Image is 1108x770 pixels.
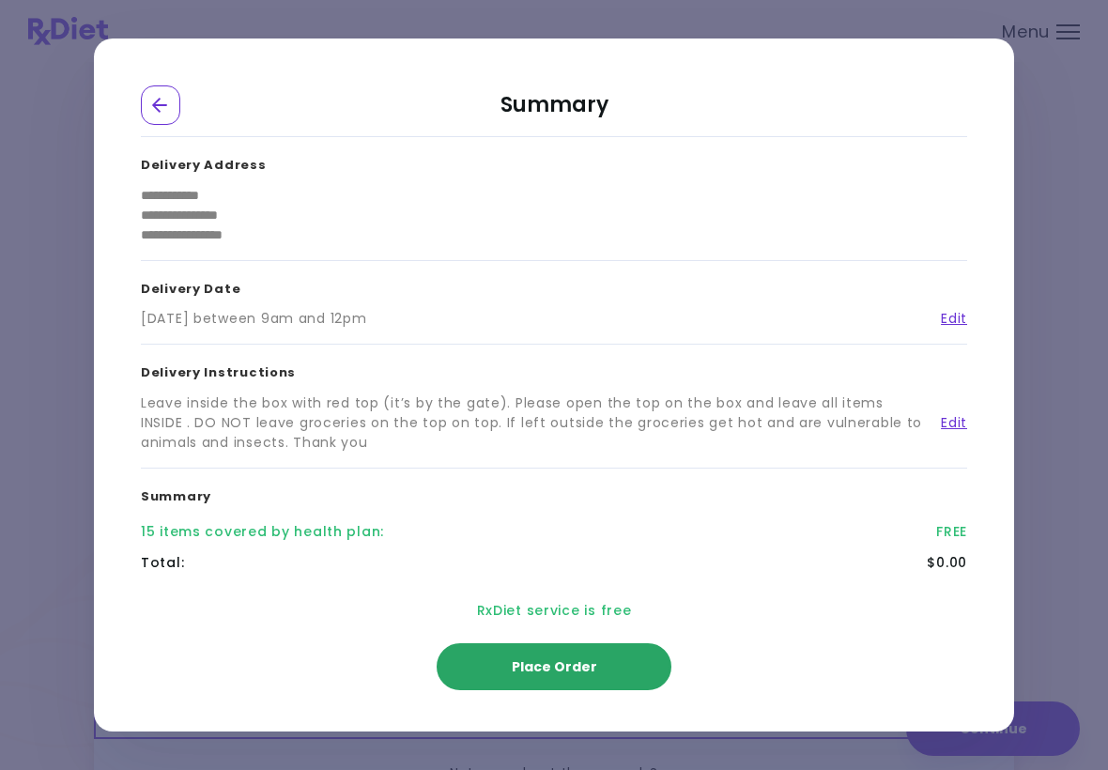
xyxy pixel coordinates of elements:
div: [DATE] between 9am and 12pm [141,309,366,329]
h3: Summary [141,469,967,517]
div: Total : [141,553,184,573]
h3: Delivery Instructions [141,345,967,393]
h3: Delivery Date [141,261,967,310]
div: 15 items covered by health plan : [141,522,384,542]
a: Edit [927,309,967,329]
a: Edit [927,413,967,433]
h3: Delivery Address [141,137,967,186]
div: RxDiet service is free [141,578,967,643]
span: Place Order [512,657,597,676]
div: Leave inside the box with red top (it’s by the gate). Please open the top on the box and leave al... [141,393,927,453]
div: Go Back [141,85,180,125]
h2: Summary [141,85,967,137]
div: FREE [936,522,967,542]
button: Place Order [437,643,671,690]
div: $0.00 [927,553,967,573]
